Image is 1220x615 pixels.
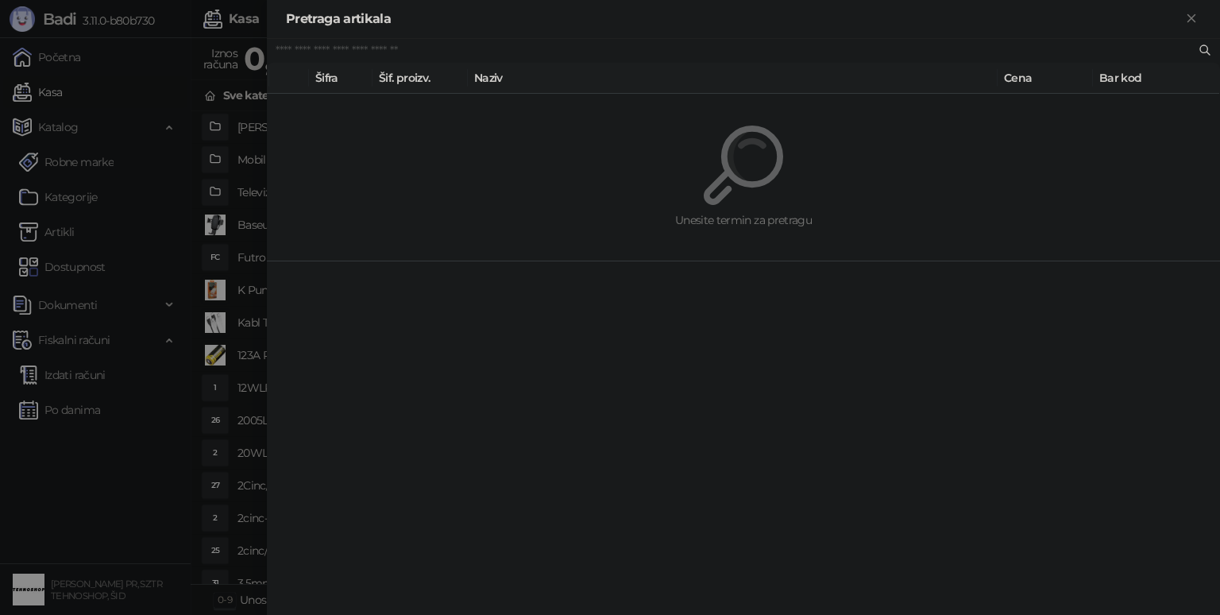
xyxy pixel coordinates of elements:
[286,10,1182,29] div: Pretraga artikala
[305,211,1182,229] div: Unesite termin za pretragu
[1093,63,1220,94] th: Bar kod
[373,63,468,94] th: Šif. proizv.
[998,63,1093,94] th: Cena
[1182,10,1201,29] button: Zatvori
[704,126,783,205] img: Pretraga
[309,63,373,94] th: Šifra
[468,63,998,94] th: Naziv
